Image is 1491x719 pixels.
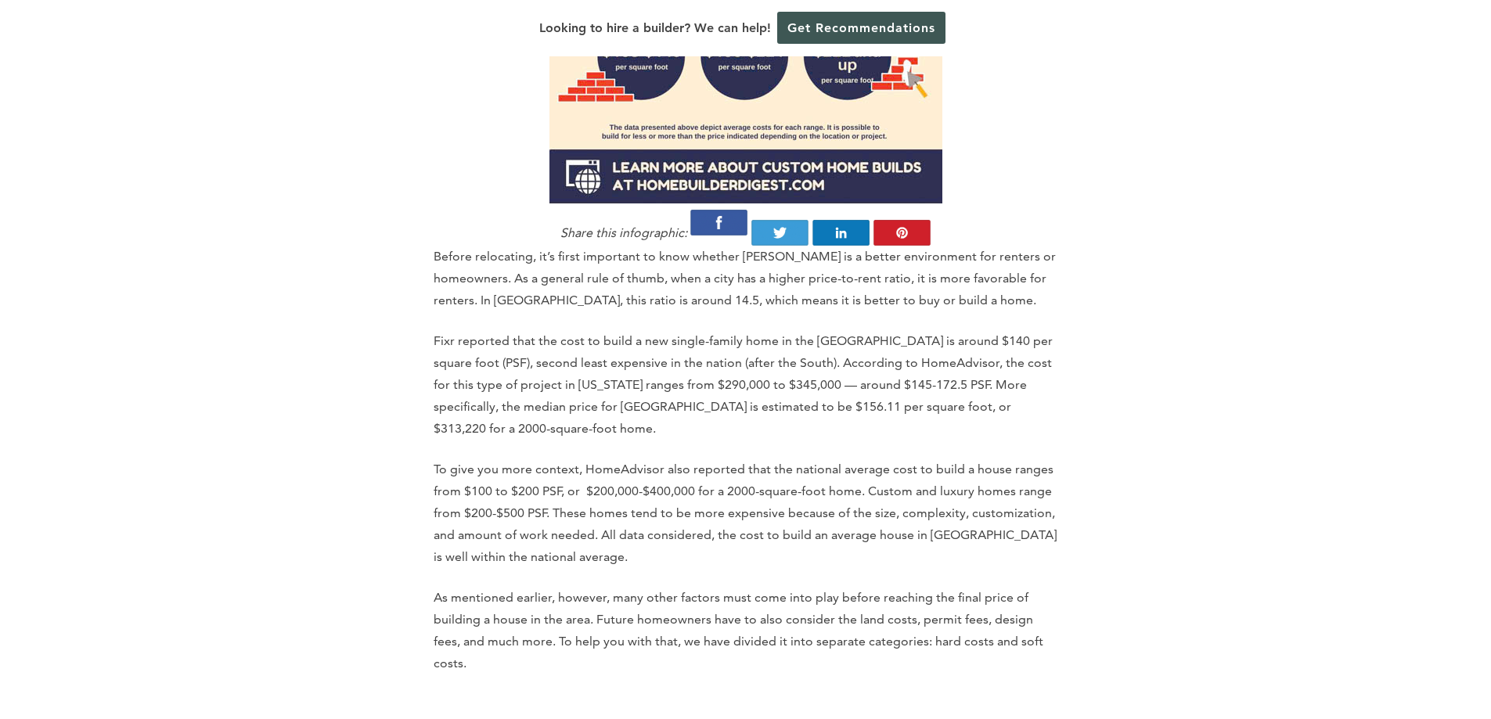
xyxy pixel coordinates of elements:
[434,587,1058,674] p: As mentioned earlier, however, many other factors must come into play before reaching the final p...
[434,246,1058,311] p: Before relocating, it’s first important to know whether [PERSON_NAME] is a better environment for...
[873,220,931,246] img: Pnterest-Share-Icon.png
[560,225,687,240] em: Share this infographic:
[434,330,1058,440] p: Fixr reported that the cost to build a new single-family home in the [GEOGRAPHIC_DATA] is around ...
[777,12,945,44] a: Get Recommendations
[751,220,809,246] img: Twitter-Share-Icon.png
[434,458,1058,568] p: To give you more context, HomeAdvisor also reported that the national average cost to build a hou...
[812,220,870,246] img: LinkedIn-Share-Icon.png
[690,210,747,235] img: Facebook-Share-Icon.png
